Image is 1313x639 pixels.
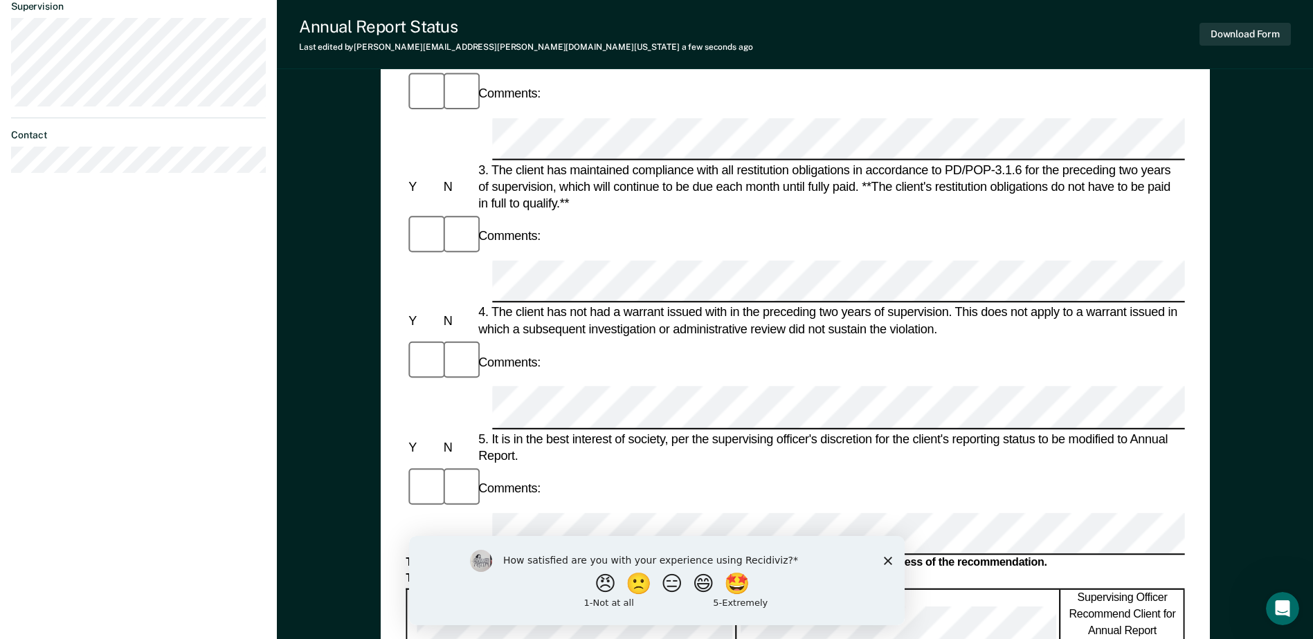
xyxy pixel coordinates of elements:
[11,1,266,12] dt: Supervision
[406,178,440,195] div: Y
[476,480,543,497] div: Comments:
[476,228,543,244] div: Comments:
[1199,23,1291,46] button: Download Form
[409,536,905,625] iframe: Survey by Kim from Recidiviz
[1266,592,1299,625] iframe: Intercom live chat
[476,354,543,371] div: Comments:
[406,572,1184,586] div: The Region Director will make the final decision regarding the client's Annual Report eligibility
[476,85,543,102] div: Comments:
[682,42,753,52] span: a few seconds ago
[476,430,1185,463] div: 5. It is in the best interest of society, per the supervising officer's discretion for the client...
[406,313,440,329] div: Y
[440,438,475,455] div: N
[406,556,1184,571] div: This form should be forwarded through the supervising officer's entire chain of command, regardle...
[440,313,475,329] div: N
[11,129,266,141] dt: Contact
[299,17,753,37] div: Annual Report Status
[476,161,1185,212] div: 3. The client has maintained compliance with all restitution obligations in accordance to PD/POP-...
[299,42,753,52] div: Last edited by [PERSON_NAME][EMAIL_ADDRESS][PERSON_NAME][DOMAIN_NAME][US_STATE]
[406,438,440,455] div: Y
[440,178,475,195] div: N
[476,304,1185,337] div: 4. The client has not had a warrant issued with in the preceding two years of supervision. This d...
